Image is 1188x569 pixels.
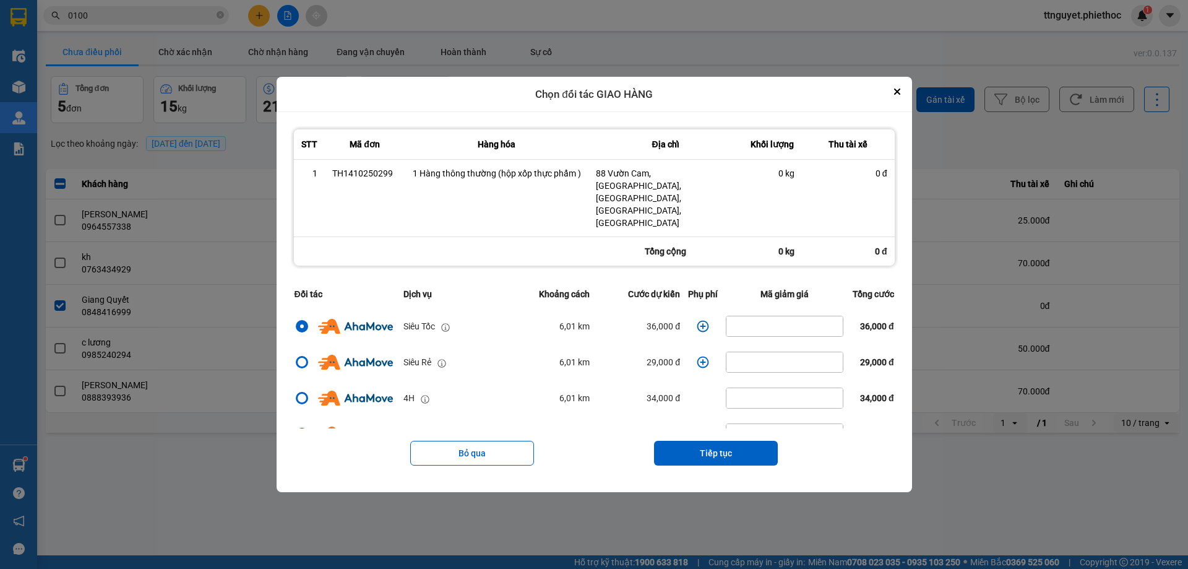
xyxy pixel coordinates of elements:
span: 36,000 đ [860,321,894,331]
img: Ahamove [318,355,393,370]
div: STT [301,137,317,152]
button: Close [890,84,905,99]
div: 1 Hàng thông thường (hộp xốp thực phẩm ) [413,167,581,180]
div: 0 kg [751,167,794,180]
div: Hàng hóa [413,137,581,152]
div: 0 đ [809,167,887,180]
th: Dịch vụ [400,280,504,308]
button: Bỏ qua [410,441,534,466]
div: Mã đơn [332,137,398,152]
td: 36,000 đ [593,308,684,344]
td: 6,01 km [505,308,593,344]
div: Siêu Rẻ [403,355,431,369]
th: Phụ phí [684,280,722,308]
div: Địa chỉ [596,137,736,152]
div: Siêu Tốc [403,319,435,333]
th: Khoảng cách [505,280,593,308]
td: 6,01 km [505,344,593,380]
div: 1 [301,167,317,180]
div: Tổng cộng [588,237,743,266]
div: 88 Vườn Cam, [GEOGRAPHIC_DATA], [GEOGRAPHIC_DATA], [GEOGRAPHIC_DATA], [GEOGRAPHIC_DATA] [596,167,736,229]
th: Mã giảm giá [722,280,847,308]
th: Đối tác [291,280,400,308]
span: 29,000 đ [860,357,894,367]
td: 6,01 km [505,380,593,416]
th: Cước dự kiến [593,280,684,308]
div: 2H [403,427,415,441]
td: 6,01 km [505,416,593,452]
div: Khối lượng [751,137,794,152]
img: Ahamove [318,319,393,334]
div: Thu tài xế [809,137,887,152]
td: 34,000 đ [593,380,684,416]
div: 4H [403,391,415,405]
td: 34,000 đ [593,416,684,452]
div: dialog [277,77,912,493]
img: Ahamove [318,391,393,406]
img: Ahamove [318,427,393,441]
div: 0 kg [743,237,802,266]
div: TH1410250299 [332,167,398,180]
span: 34,000 đ [860,393,894,403]
th: Tổng cước [847,280,898,308]
div: 0 đ [802,237,895,266]
div: Chọn đối tác GIAO HÀNG [277,77,912,113]
td: 29,000 đ [593,344,684,380]
button: Tiếp tục [654,441,778,466]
